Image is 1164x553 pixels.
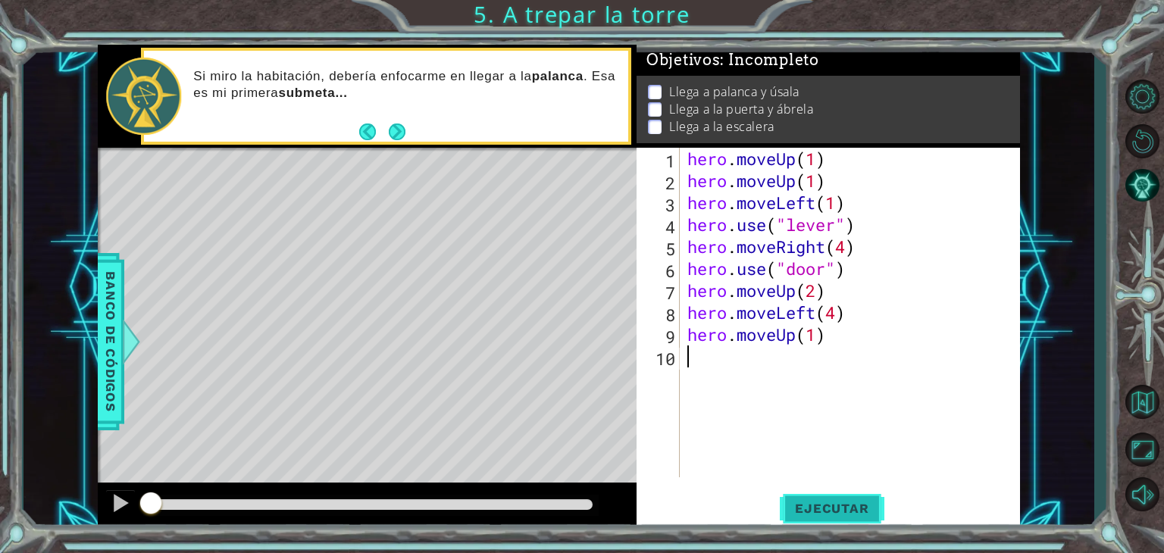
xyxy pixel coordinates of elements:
[99,263,123,420] span: Banco de códigos
[640,304,680,326] div: 8
[1120,430,1164,470] button: Maximizar navegador
[640,172,680,194] div: 2
[105,489,136,520] button: Ctrl + P: Pause
[1120,377,1164,427] a: Volver al mapa
[279,86,348,100] strong: submeta...
[669,83,799,100] p: Llega a palanca y úsala
[532,69,584,83] strong: palanca
[1120,474,1164,514] button: Sonido apagado
[383,117,411,145] button: Next
[1120,380,1164,423] button: Volver al mapa
[1120,166,1164,206] button: Pista IA
[640,260,680,282] div: 6
[780,501,884,516] span: Ejecutar
[640,194,680,216] div: 3
[640,150,680,172] div: 1
[1120,77,1164,117] button: Opciones de nivel
[640,238,680,260] div: 5
[193,68,618,102] p: Si miro la habitación, debería enfocarme en llegar a la . Esa es mi primera
[780,489,884,528] button: Shift+Enter: Ejecutar el código.
[359,123,389,140] button: Back
[1120,121,1164,161] button: Reiniciar nivel
[640,326,680,348] div: 9
[720,51,818,69] span: : Incompleto
[669,101,813,117] p: Llega a la puerta y ábrela
[640,348,680,370] div: 10
[640,282,680,304] div: 7
[646,51,819,70] span: Objetivos
[640,216,680,238] div: 4
[669,118,774,135] p: Llega a la escalera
